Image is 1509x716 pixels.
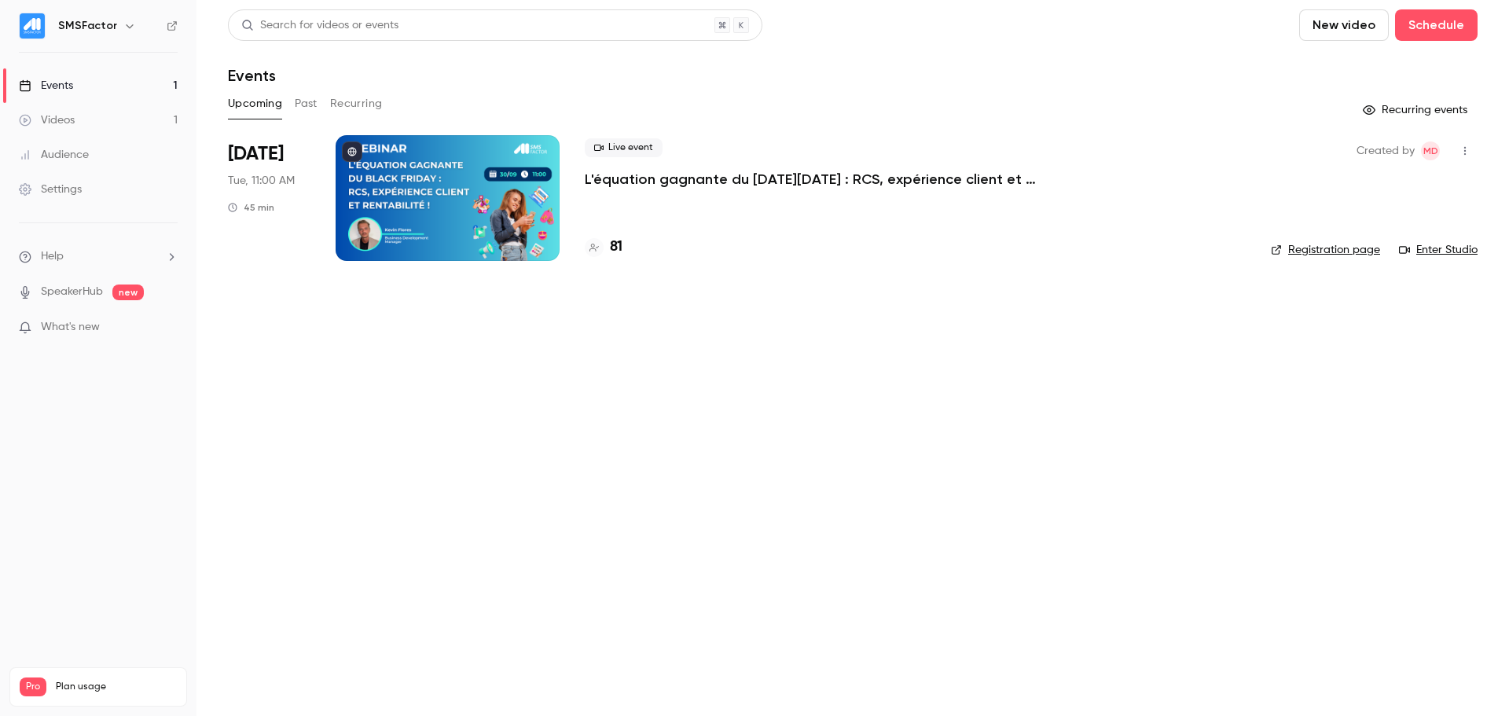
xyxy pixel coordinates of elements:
div: Events [19,78,73,94]
div: Sep 30 Tue, 11:00 AM (Europe/Paris) [228,135,310,261]
span: MD [1423,141,1438,160]
button: Recurring events [1356,97,1478,123]
span: [DATE] [228,141,284,167]
span: Tue, 11:00 AM [228,173,295,189]
button: Upcoming [228,91,282,116]
span: Pro [20,677,46,696]
a: 81 [585,237,622,258]
span: What's new [41,319,100,336]
h1: Events [228,66,276,85]
h6: SMSFactor [58,18,117,34]
img: SMSFactor [20,13,45,39]
button: Recurring [330,91,383,116]
div: Videos [19,112,75,128]
a: Registration page [1271,242,1380,258]
button: Schedule [1395,9,1478,41]
div: Search for videos or events [241,17,398,34]
div: Settings [19,182,82,197]
button: Past [295,91,318,116]
h4: 81 [610,237,622,258]
span: Help [41,248,64,265]
span: Live event [585,138,663,157]
div: 45 min [228,201,274,214]
li: help-dropdown-opener [19,248,178,265]
a: SpeakerHub [41,284,103,300]
div: Audience [19,147,89,163]
button: New video [1299,9,1389,41]
span: Marie Delamarre [1421,141,1440,160]
a: Enter Studio [1399,242,1478,258]
a: L'équation gagnante du [DATE][DATE] : RCS, expérience client et rentabilité ! [585,170,1056,189]
span: Plan usage [56,681,177,693]
span: Created by [1357,141,1415,160]
span: new [112,285,144,300]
